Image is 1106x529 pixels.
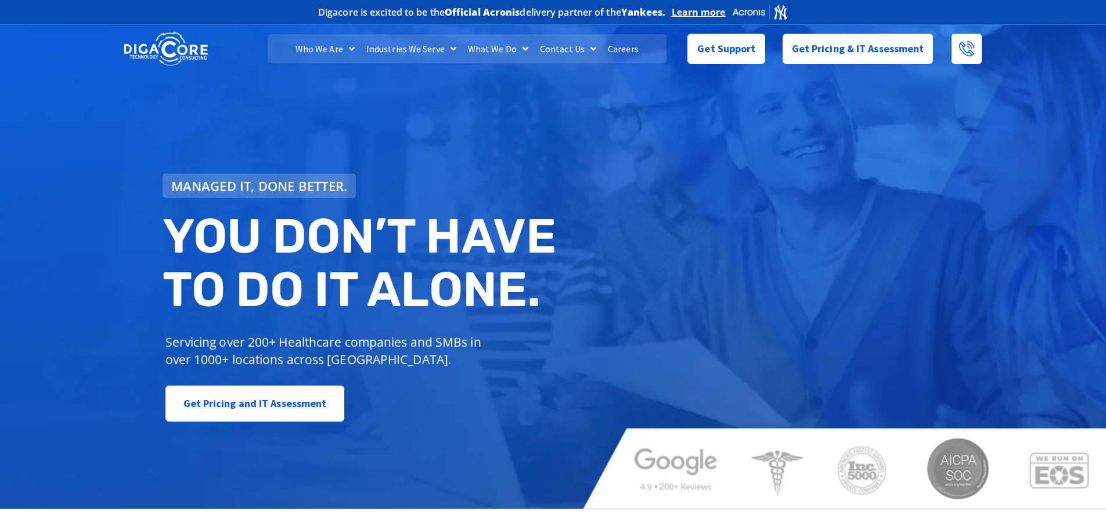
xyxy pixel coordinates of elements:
[165,333,490,368] p: Servicing over 200+ Healthcare companies and SMBs in over 1000+ locations across [GEOGRAPHIC_DATA].
[445,6,520,19] b: Official Acronis
[163,210,562,316] h2: You don’t have to do IT alone.
[687,34,765,64] a: Get Support
[792,37,924,60] span: Get Pricing & IT Assessment
[268,34,666,63] nav: Menu
[361,34,462,63] a: Industries We Serve
[171,179,348,192] span: Managed IT, done better.
[165,386,345,422] a: Get Pricing and IT Assessment
[318,8,666,17] h2: Digacore is excited to be the delivery partner of the
[672,6,726,18] a: Learn more
[697,37,755,60] span: Get Support
[534,34,602,63] a: Contact Us
[183,392,327,415] span: Get Pricing and IT Assessment
[124,31,208,67] img: DigaCore Technology Consulting
[602,34,644,63] a: Careers
[732,3,788,20] img: Acronis
[621,6,666,19] b: Yankees.
[462,34,534,63] a: What We Do
[783,34,934,64] a: Get Pricing & IT Assessment
[290,34,361,63] a: Who We Are
[163,174,356,198] a: Managed IT, done better.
